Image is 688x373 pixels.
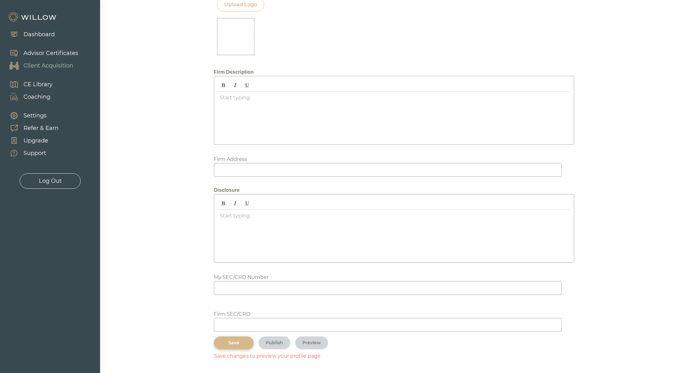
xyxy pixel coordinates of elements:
div: My SEC/CRD Number [214,274,269,281]
div: Save [221,340,246,346]
span: Bold [218,198,229,209]
div: Upgrade [23,137,48,145]
div: Firm SEC/CRD [214,311,250,318]
a: CE Library [3,78,53,91]
span: Italic [230,80,241,91]
div: CE Library [23,80,53,89]
div: Disclosure [214,186,574,194]
span: Italic [230,198,241,209]
div: Log Out [39,177,62,185]
div: Preview [302,340,321,346]
img: Willow [8,12,58,22]
span: Bold [218,80,229,91]
button: Save [214,336,254,349]
div: Settings [23,112,47,120]
a: Refer & Earn [3,122,58,134]
div: Coaching [23,93,50,101]
div: Client Acquisition [23,62,73,70]
a: Advisor Certificates [3,47,78,59]
div: Save changes to preview your profile page [214,352,574,360]
a: Coaching [3,91,53,103]
span: Underline [241,80,253,91]
div: Firm Description [214,68,574,76]
button: Publish [259,336,290,349]
a: Settings [3,109,58,122]
button: Preview [295,336,328,349]
a: Dashboard [3,28,55,41]
a: Client Acquisition [3,59,78,72]
div: Upload Logo [224,1,257,8]
span: Underline [241,198,253,209]
div: Support [23,149,46,157]
div: Advisor Certificates [23,49,78,57]
div: Firm Address [214,156,247,163]
a: Upgrade [3,134,58,147]
div: Dashboard [23,30,55,39]
div: Publish [266,340,283,346]
div: Refer & Earn [23,124,58,132]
